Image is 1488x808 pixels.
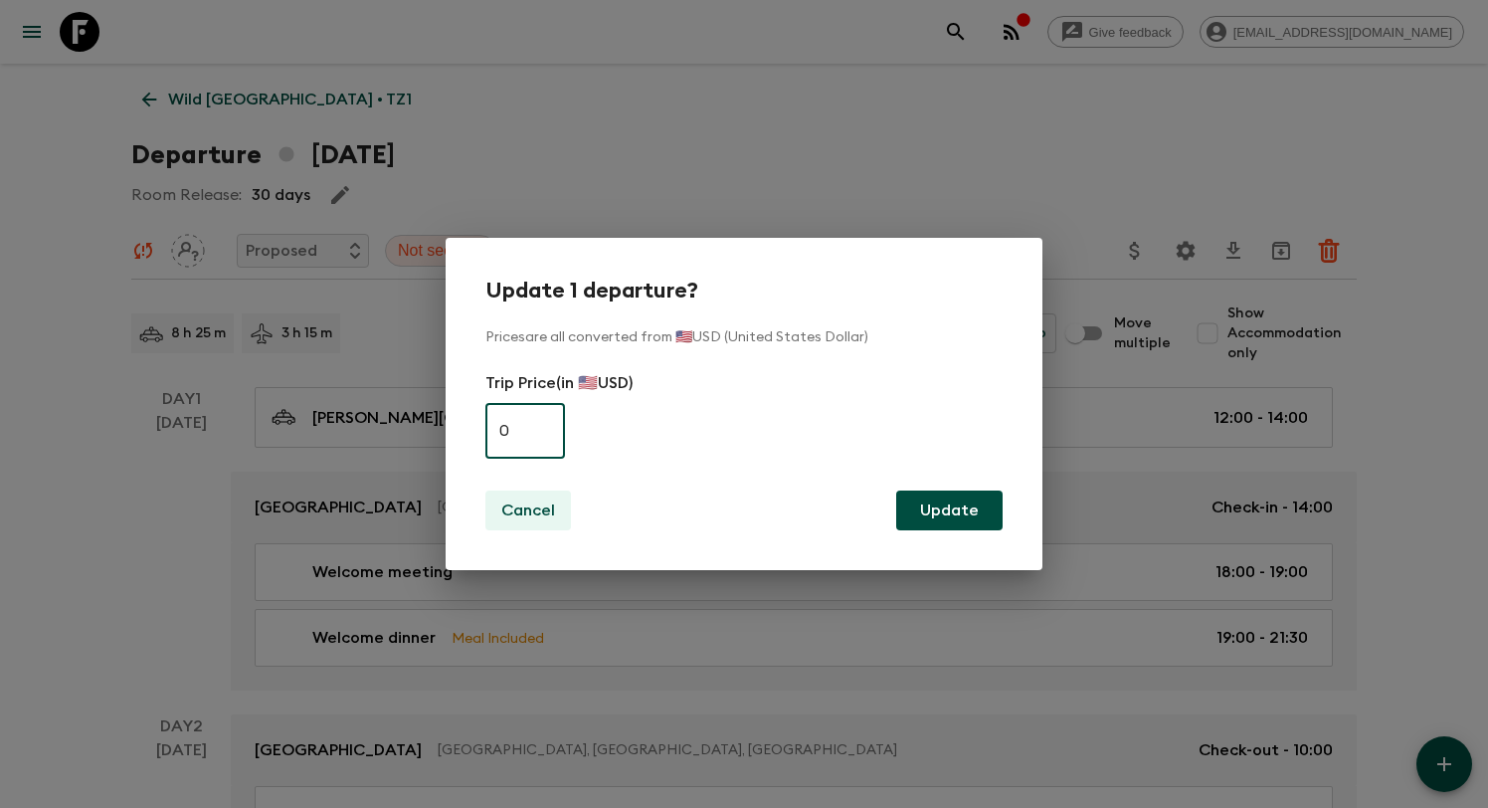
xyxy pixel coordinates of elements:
[896,491,1003,530] button: Update
[485,278,1003,303] h2: Update 1 departure?
[485,327,1003,347] p: Prices are all converted from 🇺🇸USD (United States Dollar)
[485,371,1003,395] p: Trip Price (in 🇺🇸USD)
[485,491,571,530] button: Cancel
[501,499,555,522] p: Cancel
